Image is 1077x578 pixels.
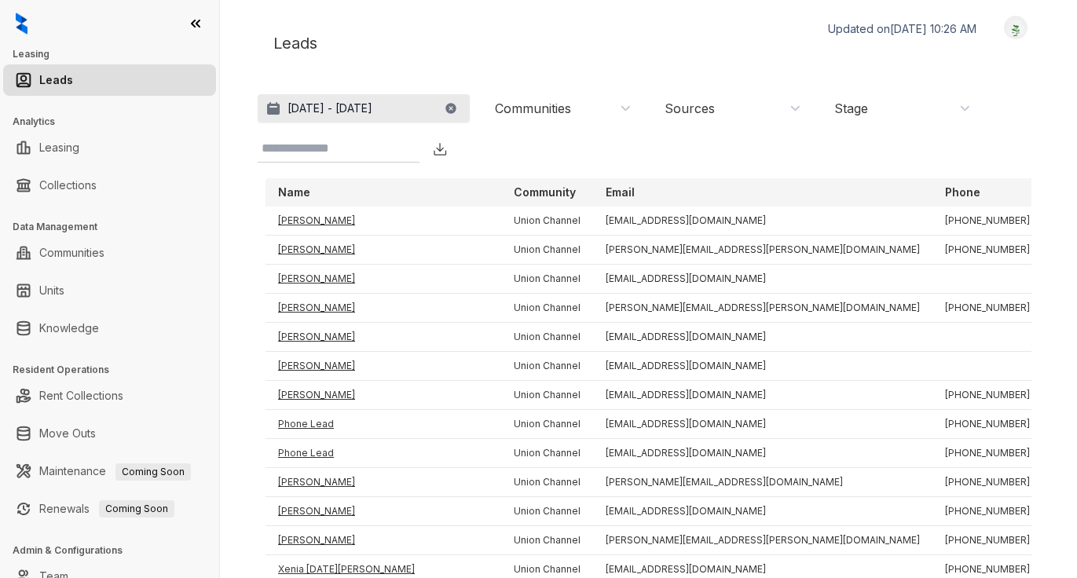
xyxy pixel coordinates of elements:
h3: Resident Operations [13,363,219,377]
td: [PHONE_NUMBER] [932,468,1042,497]
li: Leasing [3,132,216,163]
p: Name [278,185,310,200]
td: [PERSON_NAME] [266,352,501,381]
td: [EMAIL_ADDRESS][DOMAIN_NAME] [593,265,932,294]
a: Collections [39,170,97,201]
p: [DATE] - [DATE] [288,101,372,116]
td: [EMAIL_ADDRESS][DOMAIN_NAME] [593,497,932,526]
a: Communities [39,237,104,269]
td: Union Channel [501,410,593,439]
td: [PERSON_NAME] [266,526,501,555]
td: Union Channel [501,468,593,497]
td: [PHONE_NUMBER] [932,526,1042,555]
td: [PERSON_NAME] [266,265,501,294]
p: Phone [945,185,980,200]
a: Units [39,275,64,306]
span: Coming Soon [115,463,191,481]
div: Leads [258,16,1039,71]
div: Stage [834,100,868,117]
p: Updated on [DATE] 10:26 AM [828,21,976,37]
td: [PHONE_NUMBER] [932,439,1042,468]
td: [PHONE_NUMBER] [932,410,1042,439]
td: Union Channel [501,294,593,323]
td: Phone Lead [266,410,501,439]
li: Renewals [3,493,216,525]
td: [EMAIL_ADDRESS][DOMAIN_NAME] [593,439,932,468]
img: SearchIcon [402,142,416,155]
td: [PHONE_NUMBER] [932,497,1042,526]
span: Coming Soon [99,500,174,518]
h3: Data Management [13,220,219,234]
td: [EMAIL_ADDRESS][DOMAIN_NAME] [593,352,932,381]
td: Phone Lead [266,439,501,468]
td: Union Channel [501,526,593,555]
td: [EMAIL_ADDRESS][DOMAIN_NAME] [593,410,932,439]
a: Move Outs [39,418,96,449]
td: Union Channel [501,236,593,265]
li: Maintenance [3,455,216,487]
img: Download [432,141,448,157]
td: [PERSON_NAME] [266,207,501,236]
li: Knowledge [3,313,216,344]
p: Community [514,185,576,200]
td: [PERSON_NAME][EMAIL_ADDRESS][PERSON_NAME][DOMAIN_NAME] [593,236,932,265]
div: Communities [495,100,571,117]
a: Leasing [39,132,79,163]
a: RenewalsComing Soon [39,493,174,525]
p: Email [606,185,635,200]
div: Sources [665,100,715,117]
a: Leads [39,64,73,96]
a: Knowledge [39,313,99,344]
td: [PERSON_NAME] [266,381,501,410]
td: [PERSON_NAME] [266,468,501,497]
li: Leads [3,64,216,96]
td: [PERSON_NAME] [266,497,501,526]
td: [PHONE_NUMBER] [932,381,1042,410]
li: Collections [3,170,216,201]
td: [PHONE_NUMBER] [932,294,1042,323]
button: [DATE] - [DATE] [258,94,470,123]
td: [PHONE_NUMBER] [932,207,1042,236]
td: [PERSON_NAME] [266,323,501,352]
td: [EMAIL_ADDRESS][DOMAIN_NAME] [593,381,932,410]
td: [EMAIL_ADDRESS][DOMAIN_NAME] [593,323,932,352]
td: Union Channel [501,207,593,236]
li: Communities [3,237,216,269]
td: [EMAIL_ADDRESS][DOMAIN_NAME] [593,207,932,236]
td: [PERSON_NAME][EMAIL_ADDRESS][PERSON_NAME][DOMAIN_NAME] [593,294,932,323]
td: Union Channel [501,439,593,468]
td: Union Channel [501,323,593,352]
img: UserAvatar [1005,20,1027,36]
td: [PERSON_NAME][EMAIL_ADDRESS][PERSON_NAME][DOMAIN_NAME] [593,526,932,555]
td: [PERSON_NAME][EMAIL_ADDRESS][DOMAIN_NAME] [593,468,932,497]
td: Union Channel [501,352,593,381]
h3: Leasing [13,47,219,61]
td: Union Channel [501,381,593,410]
td: [PHONE_NUMBER] [932,236,1042,265]
td: [PERSON_NAME] [266,294,501,323]
a: Rent Collections [39,380,123,412]
img: logo [16,13,27,35]
h3: Analytics [13,115,219,129]
li: Move Outs [3,418,216,449]
li: Rent Collections [3,380,216,412]
h3: Admin & Configurations [13,543,219,558]
td: Union Channel [501,497,593,526]
td: Union Channel [501,265,593,294]
li: Units [3,275,216,306]
td: [PERSON_NAME] [266,236,501,265]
